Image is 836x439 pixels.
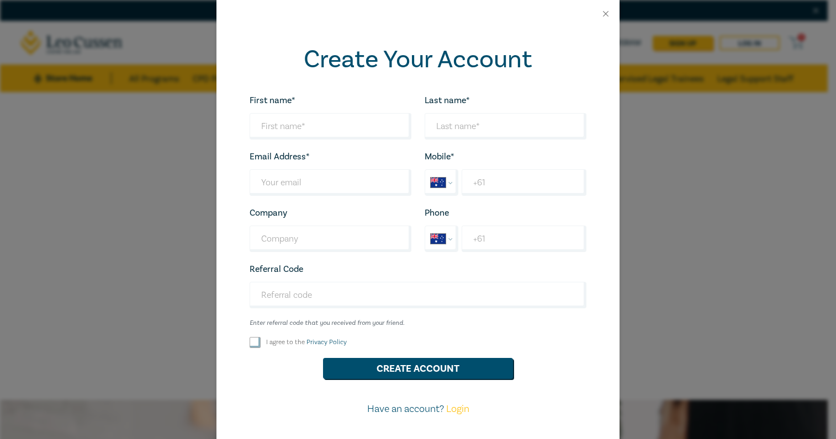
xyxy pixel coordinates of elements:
label: Mobile* [425,152,454,162]
input: Enter Mobile number [462,169,586,196]
label: Phone [425,208,449,218]
h2: Create Your Account [250,45,586,74]
label: Referral Code [250,264,303,274]
a: Privacy Policy [306,338,347,346]
input: Company [250,226,411,252]
input: First name* [250,113,411,140]
label: Email Address* [250,152,310,162]
input: Last name* [425,113,586,140]
label: First name* [250,95,295,105]
input: Your email [250,169,411,196]
button: Close [601,9,611,19]
label: I agree to the [266,338,347,347]
label: Last name* [425,95,470,105]
input: Enter phone number [462,226,586,252]
input: Referral code [250,282,586,308]
small: Enter referral code that you received from your friend. [250,319,586,327]
label: Company [250,208,287,218]
p: Have an account? [243,402,593,416]
a: Login [446,403,469,415]
button: Create Account [323,358,513,379]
